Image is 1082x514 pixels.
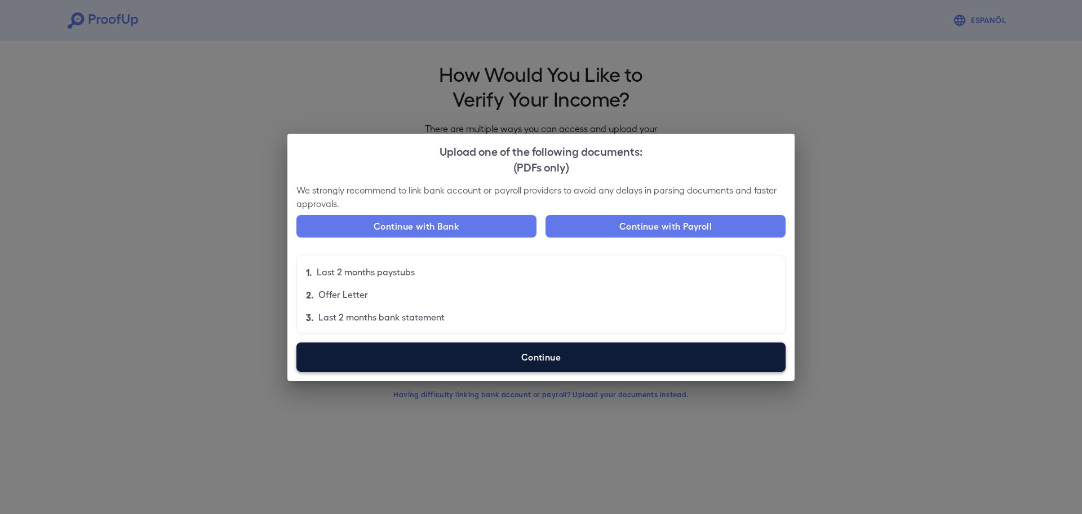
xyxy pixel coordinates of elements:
h2: Upload one of the following documents: [287,134,795,183]
button: Continue with Payroll [546,215,786,238]
p: Last 2 months paystubs [317,265,415,279]
p: 1. [306,265,312,279]
p: 2. [306,288,314,301]
p: Last 2 months bank statement [318,310,445,324]
label: Continue [296,342,786,372]
p: 3. [306,310,314,324]
p: We strongly recommend to link bank account or payroll providers to avoid any delays in parsing do... [296,183,786,210]
button: Continue with Bank [296,215,536,238]
div: (PDFs only) [296,159,786,174]
p: Offer Letter [318,288,368,301]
